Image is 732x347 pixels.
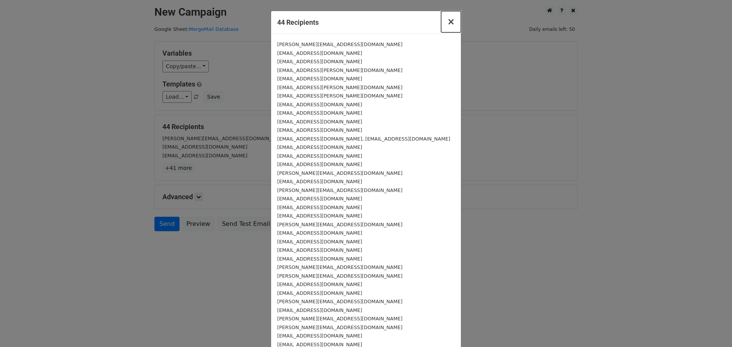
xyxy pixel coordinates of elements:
[277,213,362,219] small: [EMAIL_ADDRESS][DOMAIN_NAME]
[277,170,403,176] small: [PERSON_NAME][EMAIL_ADDRESS][DOMAIN_NAME]
[277,110,362,116] small: [EMAIL_ADDRESS][DOMAIN_NAME]
[277,50,362,56] small: [EMAIL_ADDRESS][DOMAIN_NAME]
[277,239,362,245] small: [EMAIL_ADDRESS][DOMAIN_NAME]
[277,256,362,262] small: [EMAIL_ADDRESS][DOMAIN_NAME]
[277,17,319,27] h5: 44 Recipients
[277,127,362,133] small: [EMAIL_ADDRESS][DOMAIN_NAME]
[277,67,403,73] small: [EMAIL_ADDRESS][PERSON_NAME][DOMAIN_NAME]
[277,281,362,287] small: [EMAIL_ADDRESS][DOMAIN_NAME]
[277,153,362,159] small: [EMAIL_ADDRESS][DOMAIN_NAME]
[441,11,461,32] button: Close
[277,247,362,253] small: [EMAIL_ADDRESS][DOMAIN_NAME]
[277,205,362,210] small: [EMAIL_ADDRESS][DOMAIN_NAME]
[277,333,362,339] small: [EMAIL_ADDRESS][DOMAIN_NAME]
[277,325,403,330] small: [PERSON_NAME][EMAIL_ADDRESS][DOMAIN_NAME]
[277,273,403,279] small: [PERSON_NAME][EMAIL_ADDRESS][DOMAIN_NAME]
[277,93,403,99] small: [EMAIL_ADDRESS][PERSON_NAME][DOMAIN_NAME]
[277,136,450,142] small: [EMAIL_ADDRESS][DOMAIN_NAME], [EMAIL_ADDRESS][DOMAIN_NAME]
[694,310,732,347] iframe: Chat Widget
[277,59,362,64] small: [EMAIL_ADDRESS][DOMAIN_NAME]
[277,222,403,227] small: [PERSON_NAME][EMAIL_ADDRESS][DOMAIN_NAME]
[277,162,362,167] small: [EMAIL_ADDRESS][DOMAIN_NAME]
[277,144,362,150] small: [EMAIL_ADDRESS][DOMAIN_NAME]
[277,316,403,321] small: [PERSON_NAME][EMAIL_ADDRESS][DOMAIN_NAME]
[277,307,362,313] small: [EMAIL_ADDRESS][DOMAIN_NAME]
[277,119,362,125] small: [EMAIL_ADDRESS][DOMAIN_NAME]
[277,264,403,270] small: [PERSON_NAME][EMAIL_ADDRESS][DOMAIN_NAME]
[277,76,362,82] small: [EMAIL_ADDRESS][DOMAIN_NAME]
[277,196,362,201] small: [EMAIL_ADDRESS][DOMAIN_NAME]
[277,179,362,184] small: [EMAIL_ADDRESS][DOMAIN_NAME]
[277,299,403,304] small: [PERSON_NAME][EMAIL_ADDRESS][DOMAIN_NAME]
[277,230,362,236] small: [EMAIL_ADDRESS][DOMAIN_NAME]
[447,16,455,27] span: ×
[277,290,362,296] small: [EMAIL_ADDRESS][DOMAIN_NAME]
[277,102,362,107] small: [EMAIL_ADDRESS][DOMAIN_NAME]
[277,187,403,193] small: [PERSON_NAME][EMAIL_ADDRESS][DOMAIN_NAME]
[277,85,403,90] small: [EMAIL_ADDRESS][PERSON_NAME][DOMAIN_NAME]
[277,42,403,47] small: [PERSON_NAME][EMAIL_ADDRESS][DOMAIN_NAME]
